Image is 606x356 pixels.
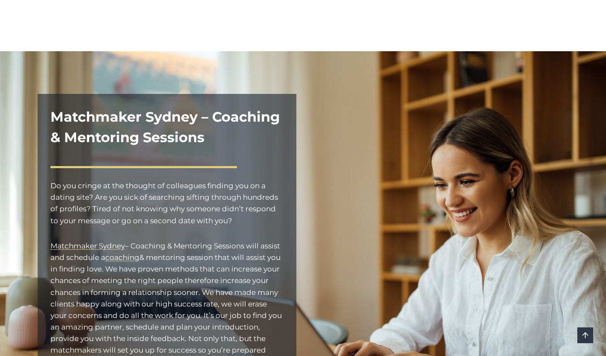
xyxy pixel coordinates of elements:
h1: Matchmaker Sydney – Coaching & Mentoring Sessions [50,107,284,148]
a: coaching [105,253,139,262]
p: Do you cringe at the thought of colleagues finding you on a dating site? Are you sick of searchin... [50,180,284,227]
a: Scroll to top [577,327,593,343]
a: Matchmaker Sydney [50,242,125,250]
